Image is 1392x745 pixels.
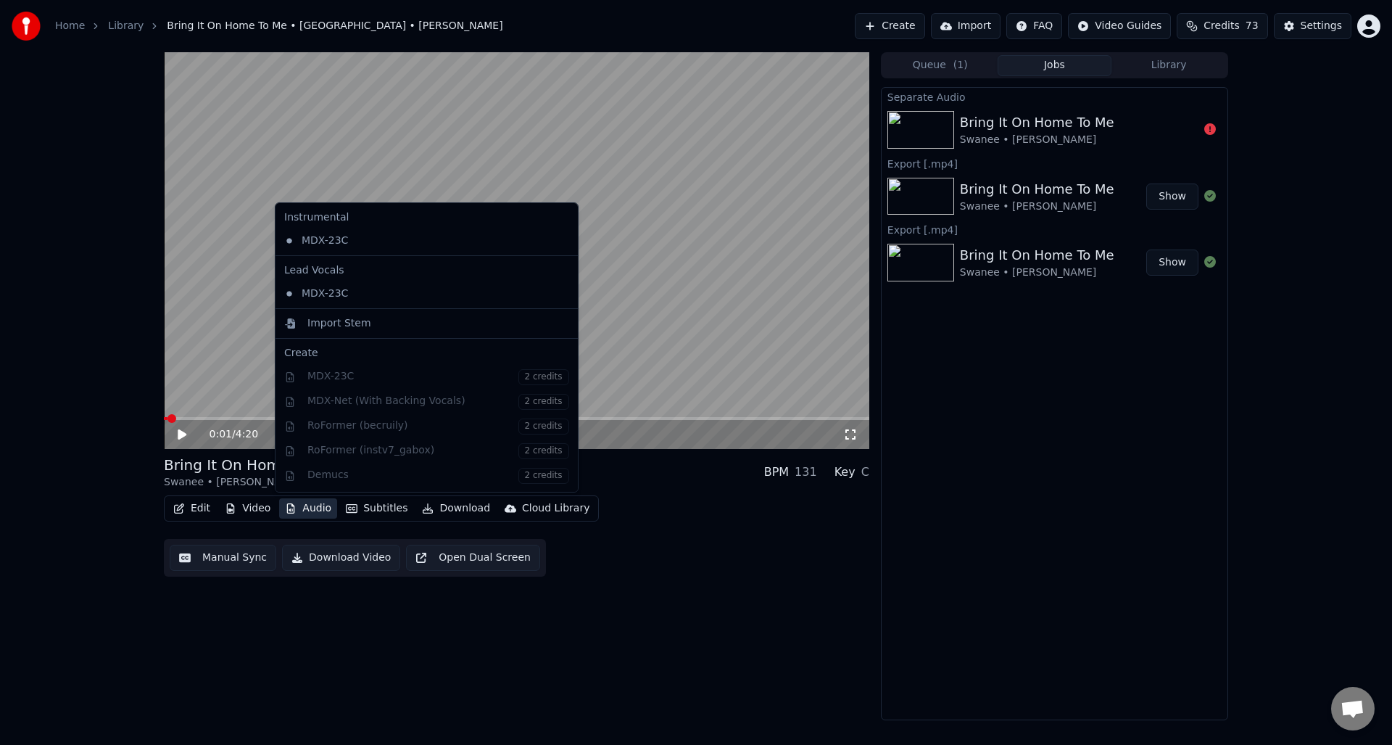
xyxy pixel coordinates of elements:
a: Library [108,19,144,33]
div: Bring It On Home To Me [164,455,336,475]
button: Video [219,498,276,519]
button: Subtitles [340,498,413,519]
button: Open Dual Screen [406,545,540,571]
div: BPM [764,464,789,481]
button: Show [1146,184,1198,210]
button: Credits73 [1177,13,1267,39]
div: Open chat [1331,687,1375,730]
div: Settings [1301,19,1342,33]
div: Swanee • [PERSON_NAME] [960,266,1114,280]
a: Home [55,19,85,33]
button: FAQ [1006,13,1062,39]
div: Bring It On Home To Me [960,179,1114,199]
div: Lead Vocals [278,259,575,282]
nav: breadcrumb [55,19,503,33]
div: Cloud Library [522,501,589,516]
button: Create [855,13,925,39]
button: Manual Sync [170,545,276,571]
div: / [210,427,244,442]
button: Download Video [282,545,400,571]
div: Create [284,346,569,361]
div: Export [.mp4] [882,155,1227,172]
div: Export [.mp4] [882,221,1227,238]
button: Library [1111,55,1226,76]
div: Import Stem [307,316,371,331]
button: Import [931,13,1000,39]
button: Edit [167,498,216,519]
div: MDX-23C [278,282,553,305]
div: 131 [795,464,817,481]
span: ( 1 ) [953,58,968,73]
div: MDX-23C [278,229,553,252]
button: Download [416,498,496,519]
span: Credits [1203,19,1239,33]
button: Queue [883,55,998,76]
span: Bring It On Home To Me • [GEOGRAPHIC_DATA] • [PERSON_NAME] [167,19,502,33]
div: Swanee • [PERSON_NAME] [960,133,1114,147]
div: Separate Audio [882,88,1227,105]
button: Settings [1274,13,1351,39]
button: Show [1146,250,1198,276]
div: Instrumental [278,206,575,229]
div: Key [834,464,855,481]
img: youka [12,12,41,41]
div: Bring It On Home To Me [960,245,1114,266]
div: Swanee • [PERSON_NAME] [164,475,336,490]
button: Video Guides [1068,13,1171,39]
div: Bring It On Home To Me [960,112,1114,133]
span: 73 [1246,19,1259,33]
div: Swanee • [PERSON_NAME] [960,199,1114,214]
span: 0:01 [210,427,232,442]
button: Jobs [998,55,1112,76]
button: Audio [279,498,337,519]
div: C [861,464,869,481]
span: 4:20 [236,427,258,442]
